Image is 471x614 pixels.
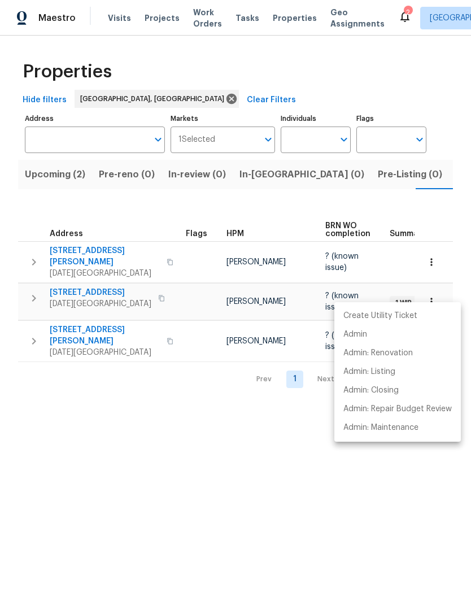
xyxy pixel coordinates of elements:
p: Create Utility Ticket [343,310,417,322]
p: Admin: Listing [343,366,395,378]
p: Admin [343,329,367,341]
p: Admin: Repair Budget Review [343,403,452,415]
p: Admin: Closing [343,385,399,397]
p: Admin: Maintenance [343,422,418,434]
p: Admin: Renovation [343,347,413,359]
